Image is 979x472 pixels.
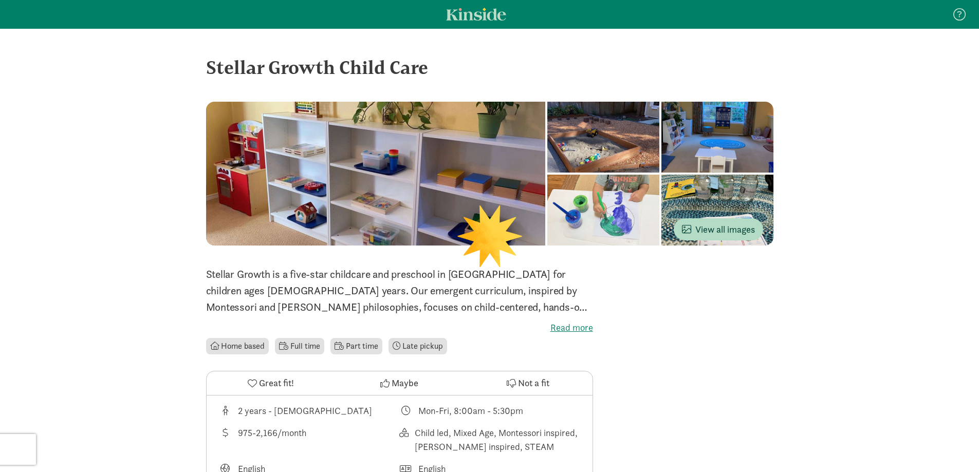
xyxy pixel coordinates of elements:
div: Child led, Mixed Age, Montessori inspired, [PERSON_NAME] inspired, STEAM [415,426,580,454]
span: View all images [682,222,755,236]
li: Late pickup [389,338,447,354]
span: Not a fit [518,376,549,390]
div: 2 years - [DEMOGRAPHIC_DATA] [238,404,372,418]
div: This provider's education philosophy [399,426,580,454]
li: Full time [275,338,324,354]
div: Stellar Growth Child Care [206,53,773,81]
label: Read more [206,322,593,334]
button: Maybe [335,371,464,395]
span: Great fit! [259,376,294,390]
button: Not a fit [464,371,592,395]
li: Part time [330,338,382,354]
button: View all images [674,218,763,240]
div: Mon-Fri, 8:00am - 5:30pm [418,404,523,418]
a: Kinside [446,8,506,21]
li: Home based [206,338,269,354]
p: Stellar Growth is a five-star childcare and preschool in [GEOGRAPHIC_DATA] for children ages [DEM... [206,266,593,315]
div: Age range for children that this provider cares for [219,404,400,418]
div: Class schedule [399,404,580,418]
div: 975-2,166/month [238,426,306,454]
div: Average tuition for this program [219,426,400,454]
button: Great fit! [207,371,335,395]
span: Maybe [392,376,418,390]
